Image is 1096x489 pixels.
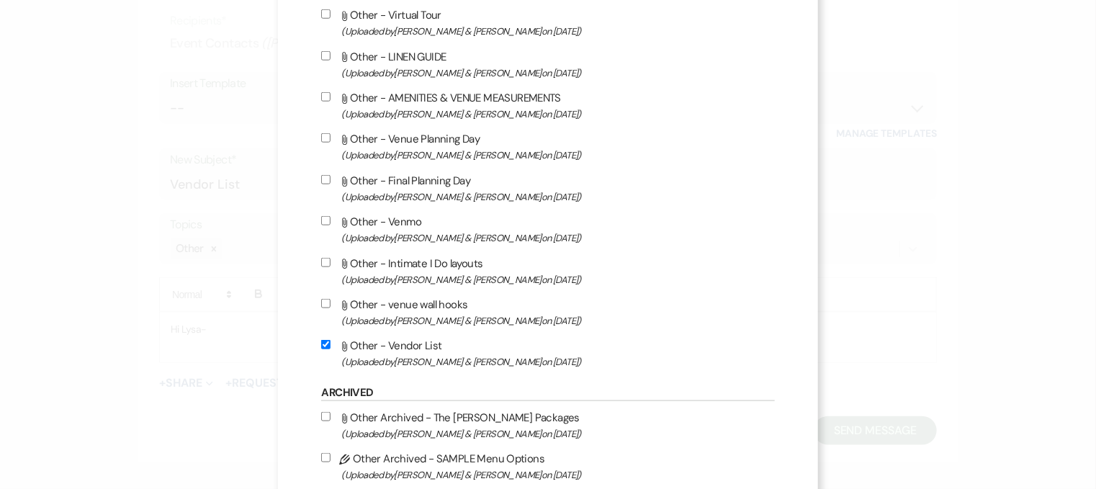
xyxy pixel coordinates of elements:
span: (Uploaded by [PERSON_NAME] & [PERSON_NAME] on [DATE] ) [341,106,774,122]
span: (Uploaded by [PERSON_NAME] & [PERSON_NAME] on [DATE] ) [341,426,774,442]
label: Other - Vendor List [321,336,774,370]
input: Other - Intimate I Do layouts(Uploaded by[PERSON_NAME] & [PERSON_NAME]on [DATE]) [321,258,331,267]
label: Other - venue wall hooks [321,295,774,329]
label: Other Archived - SAMPLE Menu Options [321,449,774,483]
label: Other - Final Planning Day [321,171,774,205]
label: Other - Venmo [321,212,774,246]
input: Other - Venmo(Uploaded by[PERSON_NAME] & [PERSON_NAME]on [DATE]) [321,216,331,225]
h6: Archived [321,385,774,401]
input: Other - Virtual Tour(Uploaded by[PERSON_NAME] & [PERSON_NAME]on [DATE]) [321,9,331,19]
label: Other - AMENITIES & VENUE MEASUREMENTS [321,89,774,122]
input: Other Archived - The [PERSON_NAME] Packages(Uploaded by[PERSON_NAME] & [PERSON_NAME]on [DATE]) [321,412,331,421]
label: Other - LINEN GUIDE [321,48,774,81]
label: Other Archived - The [PERSON_NAME] Packages [321,408,774,442]
span: (Uploaded by [PERSON_NAME] & [PERSON_NAME] on [DATE] ) [341,189,774,205]
label: Other - Intimate I Do layouts [321,254,774,288]
input: Other - LINEN GUIDE(Uploaded by[PERSON_NAME] & [PERSON_NAME]on [DATE]) [321,51,331,60]
input: Other - AMENITIES & VENUE MEASUREMENTS(Uploaded by[PERSON_NAME] & [PERSON_NAME]on [DATE]) [321,92,331,102]
span: (Uploaded by [PERSON_NAME] & [PERSON_NAME] on [DATE] ) [341,354,774,370]
input: Other - Final Planning Day(Uploaded by[PERSON_NAME] & [PERSON_NAME]on [DATE]) [321,175,331,184]
span: (Uploaded by [PERSON_NAME] & [PERSON_NAME] on [DATE] ) [341,467,774,483]
span: (Uploaded by [PERSON_NAME] & [PERSON_NAME] on [DATE] ) [341,65,774,81]
span: (Uploaded by [PERSON_NAME] & [PERSON_NAME] on [DATE] ) [341,272,774,288]
span: (Uploaded by [PERSON_NAME] & [PERSON_NAME] on [DATE] ) [341,23,774,40]
span: (Uploaded by [PERSON_NAME] & [PERSON_NAME] on [DATE] ) [341,230,774,246]
input: Other - Vendor List(Uploaded by[PERSON_NAME] & [PERSON_NAME]on [DATE]) [321,340,331,349]
span: (Uploaded by [PERSON_NAME] & [PERSON_NAME] on [DATE] ) [341,313,774,329]
label: Other - Virtual Tour [321,6,774,40]
span: (Uploaded by [PERSON_NAME] & [PERSON_NAME] on [DATE] ) [341,147,774,163]
label: Other - Venue Planning Day [321,130,774,163]
input: Other Archived - SAMPLE Menu Options(Uploaded by[PERSON_NAME] & [PERSON_NAME]on [DATE]) [321,453,331,462]
input: Other - venue wall hooks(Uploaded by[PERSON_NAME] & [PERSON_NAME]on [DATE]) [321,299,331,308]
input: Other - Venue Planning Day(Uploaded by[PERSON_NAME] & [PERSON_NAME]on [DATE]) [321,133,331,143]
